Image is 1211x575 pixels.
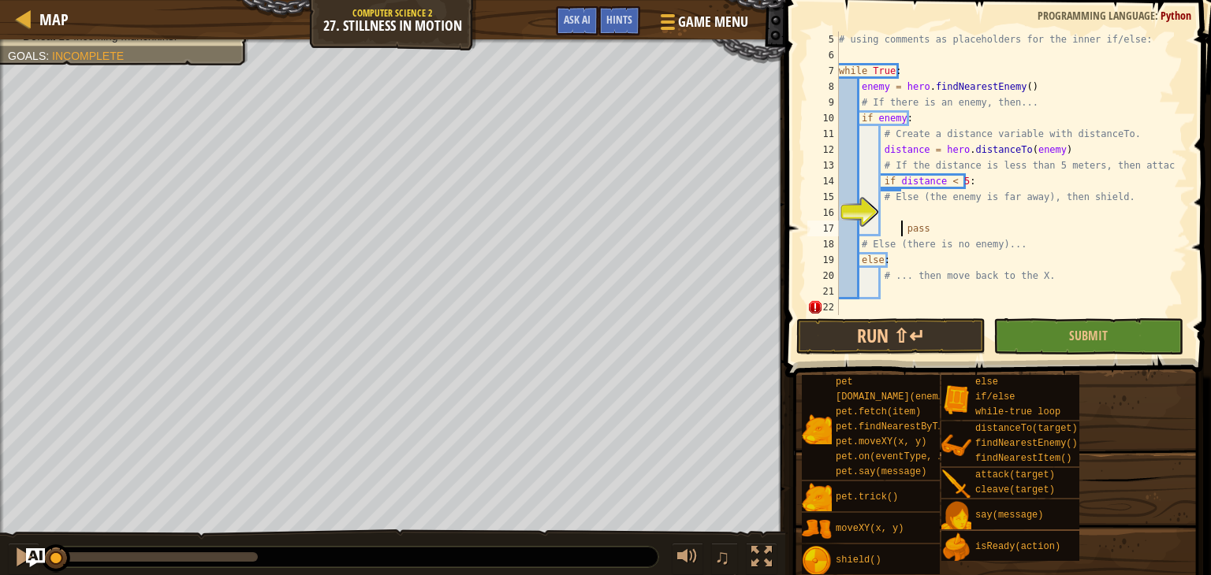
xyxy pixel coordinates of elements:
div: 6 [807,47,839,63]
span: [DOMAIN_NAME](enemy) [836,391,949,402]
span: Ask AI [564,12,591,27]
img: portrait.png [802,514,832,544]
button: Ask AI [26,548,45,567]
div: 5 [807,32,839,47]
span: pet.say(message) [836,466,926,477]
button: Toggle fullscreen [746,543,777,575]
div: 20 [807,268,839,284]
span: ♫ [714,545,730,569]
div: 12 [807,142,839,158]
div: 22 [807,299,839,315]
span: shield() [836,555,881,566]
button: Ctrl + P: Pause [8,543,39,575]
button: Submit [993,318,1183,354]
span: while-true loop [975,406,1060,417]
span: Programming language [1038,8,1155,23]
button: Adjust volume [672,543,703,575]
span: Python [1161,8,1191,23]
span: if/else [975,391,1015,402]
span: pet.findNearestByType(type) [836,421,989,432]
span: cleave(target) [975,484,1055,495]
span: pet.moveXY(x, y) [836,436,926,447]
span: : [1155,8,1161,23]
a: Map [32,9,69,30]
span: isReady(action) [975,541,1060,552]
button: Ask AI [556,6,598,35]
img: portrait.png [941,469,971,499]
div: 18 [807,236,839,252]
span: pet.on(eventType, handler) [836,451,983,462]
span: pet.trick() [836,492,898,503]
span: Goals [8,50,46,62]
div: 10 [807,110,839,126]
div: 16 [807,205,839,221]
span: say(message) [975,510,1043,521]
div: 7 [807,63,839,79]
img: portrait.png [941,384,971,414]
span: pet.fetch(item) [836,406,921,417]
button: ♫ [711,543,738,575]
span: Submit [1069,327,1108,344]
span: attack(target) [975,469,1055,480]
div: 17 [807,221,839,236]
span: Hints [606,12,632,27]
div: 9 [807,95,839,110]
span: Map [39,9,69,30]
span: findNearestItem() [975,453,1071,464]
img: portrait.png [802,414,832,444]
span: pet [836,377,853,388]
div: 13 [807,158,839,173]
img: portrait.png [941,532,971,562]
span: : [46,50,52,62]
span: moveXY(x, y) [836,523,904,534]
span: Incomplete [52,50,124,62]
div: 14 [807,173,839,189]
div: 19 [807,252,839,268]
span: Game Menu [678,12,748,32]
button: Run ⇧↵ [796,318,986,354]
span: distanceTo(target) [975,423,1078,434]
div: 8 [807,79,839,95]
img: portrait.png [802,483,832,513]
button: Game Menu [648,6,758,43]
span: else [975,377,998,388]
span: findNearestEnemy() [975,438,1078,449]
img: portrait.png [941,501,971,531]
div: 21 [807,284,839,299]
div: 11 [807,126,839,142]
div: 15 [807,189,839,205]
img: portrait.png [941,431,971,461]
